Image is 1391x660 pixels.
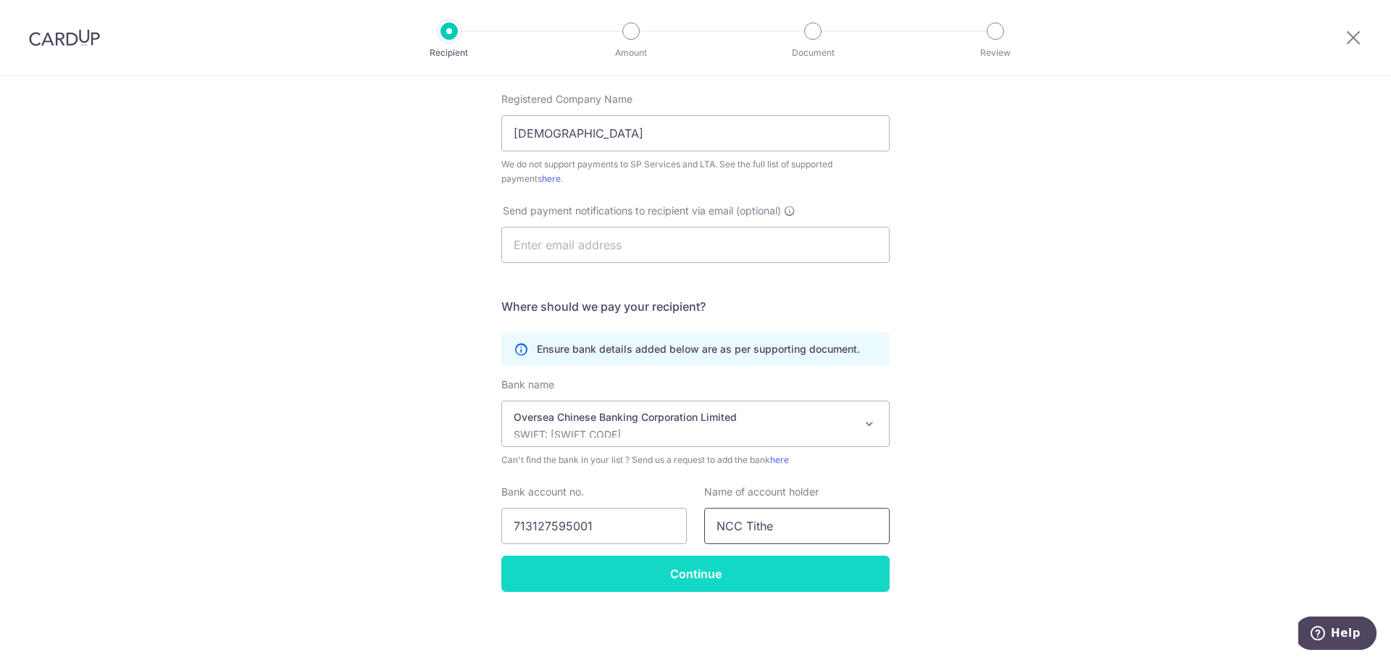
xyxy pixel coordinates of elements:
label: Bank name [501,377,554,392]
p: SWIFT: [SWIFT_CODE] [514,427,854,442]
label: Name of account holder [704,485,819,499]
h5: Where should we pay your recipient? [501,298,890,315]
input: Enter email address [501,227,890,263]
p: Amount [577,46,685,60]
label: Bank account no. [501,485,584,499]
a: here [770,454,789,465]
p: Review [942,46,1049,60]
span: Help [33,10,62,23]
a: here [542,173,561,184]
span: Send payment notifications to recipient via email (optional) [503,204,781,218]
span: Can't find the bank in your list ? Send us a request to add the bank [501,453,890,467]
p: Document [759,46,866,60]
iframe: Opens a widget where you can find more information [1298,617,1377,653]
p: Ensure bank details added below are as per supporting document. [537,342,860,356]
p: Recipient [396,46,503,60]
div: We do not support payments to SP Services and LTA. See the full list of supported payments . [501,157,890,186]
img: CardUp [29,29,100,46]
span: Oversea Chinese Banking Corporation Limited [502,401,889,446]
span: Registered Company Name [501,93,632,105]
p: Oversea Chinese Banking Corporation Limited [514,410,854,425]
input: Continue [501,556,890,592]
span: Oversea Chinese Banking Corporation Limited [501,401,890,447]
